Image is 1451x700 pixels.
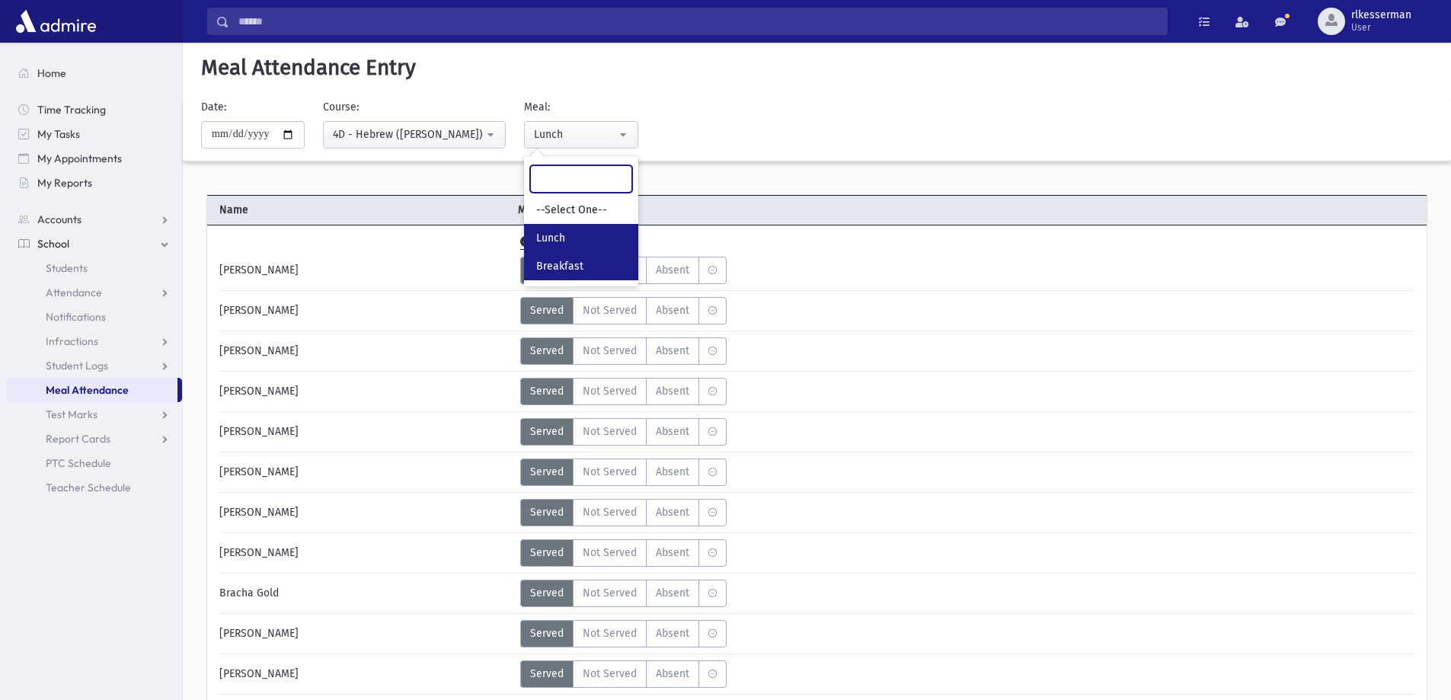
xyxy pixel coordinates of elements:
[46,383,129,397] span: Meal Attendance
[6,146,182,171] a: My Appointments
[583,302,637,318] span: Not Served
[530,464,564,480] span: Served
[219,464,299,480] span: [PERSON_NAME]
[46,432,110,446] span: Report Cards
[6,475,182,500] a: Teacher Schedule
[207,202,512,218] span: Name
[520,539,727,567] div: MeaStatus
[6,207,182,232] a: Accounts
[37,152,122,165] span: My Appointments
[534,126,616,142] div: Lunch
[46,359,108,372] span: Student Logs
[656,464,689,480] span: Absent
[219,625,299,641] span: [PERSON_NAME]
[6,451,182,475] a: PTC Schedule
[583,504,637,520] span: Not Served
[524,99,550,115] label: Meal:
[323,121,506,149] button: 4D - Hebrew (Morah Besser)
[219,504,299,520] span: [PERSON_NAME]
[583,383,637,399] span: Not Served
[333,126,484,142] div: 4D - Hebrew ([PERSON_NAME])
[37,213,81,226] span: Accounts
[46,481,131,494] span: Teacher Schedule
[530,424,564,439] span: Served
[195,55,1439,81] h5: Meal Attendance Entry
[536,259,583,274] span: Breakfast
[219,666,299,682] span: [PERSON_NAME]
[6,97,182,122] a: Time Tracking
[530,666,564,682] span: Served
[6,256,182,280] a: Students
[6,329,182,353] a: Infractions
[530,383,564,399] span: Served
[520,236,606,250] span: Mark All Served
[656,262,689,278] span: Absent
[583,666,637,682] span: Not Served
[520,257,727,284] div: MeaStatus
[520,337,727,365] div: MeaStatus
[524,121,638,149] button: Lunch
[583,625,637,641] span: Not Served
[219,424,299,439] span: [PERSON_NAME]
[530,165,632,193] input: Search
[6,61,182,85] a: Home
[37,176,92,190] span: My Reports
[46,286,102,299] span: Attendance
[583,585,637,601] span: Not Served
[6,427,182,451] a: Report Cards
[520,297,727,324] div: MeaStatus
[583,464,637,480] span: Not Served
[46,334,98,348] span: Infractions
[530,343,564,359] span: Served
[583,545,637,561] span: Not Served
[37,103,106,117] span: Time Tracking
[219,262,299,278] span: [PERSON_NAME]
[12,6,100,37] img: AdmirePro
[656,302,689,318] span: Absent
[6,305,182,329] a: Notifications
[6,402,182,427] a: Test Marks
[656,585,689,601] span: Absent
[530,302,564,318] span: Served
[656,504,689,520] span: Absent
[37,127,80,141] span: My Tasks
[6,232,182,256] a: School
[37,237,69,251] span: School
[656,666,689,682] span: Absent
[530,545,564,561] span: Served
[520,580,727,607] div: MeaStatus
[6,122,182,146] a: My Tasks
[536,203,607,218] span: --Select One--
[323,99,359,115] label: Course:
[1351,9,1411,21] span: rlkesserman
[37,66,66,80] span: Home
[530,504,564,520] span: Served
[520,378,727,405] div: MeaStatus
[520,459,727,486] div: MeaStatus
[6,171,182,195] a: My Reports
[219,302,299,318] span: [PERSON_NAME]
[46,456,111,470] span: PTC Schedule
[530,625,564,641] span: Served
[520,418,727,446] div: MeaStatus
[219,383,299,399] span: [PERSON_NAME]
[656,343,689,359] span: Absent
[229,8,1167,35] input: Search
[219,343,299,359] span: [PERSON_NAME]
[219,545,299,561] span: [PERSON_NAME]
[530,585,564,601] span: Served
[6,353,182,378] a: Student Logs
[536,231,565,246] span: Lunch
[46,261,88,275] span: Students
[1351,21,1411,34] span: User
[656,625,689,641] span: Absent
[656,383,689,399] span: Absent
[583,424,637,439] span: Not Served
[46,310,106,324] span: Notifications
[656,545,689,561] span: Absent
[656,424,689,439] span: Absent
[6,280,182,305] a: Attendance
[520,499,727,526] div: MeaStatus
[219,585,279,601] span: Bracha Gold
[512,202,817,218] span: Meal Attendance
